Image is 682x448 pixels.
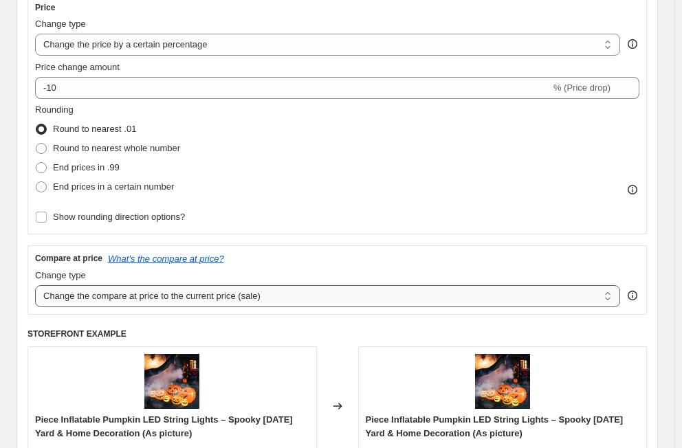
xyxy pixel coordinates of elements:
[53,162,120,172] span: End prices in .99
[35,19,86,29] span: Change type
[53,124,136,134] span: Round to nearest .01
[35,253,102,264] h3: Compare at price
[27,328,647,339] h6: STOREFRONT EXAMPLE
[144,354,199,409] img: 0dd5039d-4a05-4b94-834c-16ec8fbd1f5c_80x.jpg
[626,37,639,51] div: help
[553,82,610,93] span: % (Price drop)
[53,212,185,222] span: Show rounding direction options?
[53,181,174,192] span: End prices in a certain number
[626,289,639,302] div: help
[35,414,293,438] span: Piece Inflatable Pumpkin LED String Lights – Spooky [DATE] Yard & Home Decoration (As picture)
[108,254,224,264] button: What's the compare at price?
[35,270,86,280] span: Change type
[35,62,120,72] span: Price change amount
[366,414,624,438] span: Piece Inflatable Pumpkin LED String Lights – Spooky [DATE] Yard & Home Decoration (As picture)
[35,77,551,99] input: -15
[475,354,530,409] img: 0dd5039d-4a05-4b94-834c-16ec8fbd1f5c_80x.jpg
[35,104,74,115] span: Rounding
[35,2,55,13] h3: Price
[53,143,180,153] span: Round to nearest whole number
